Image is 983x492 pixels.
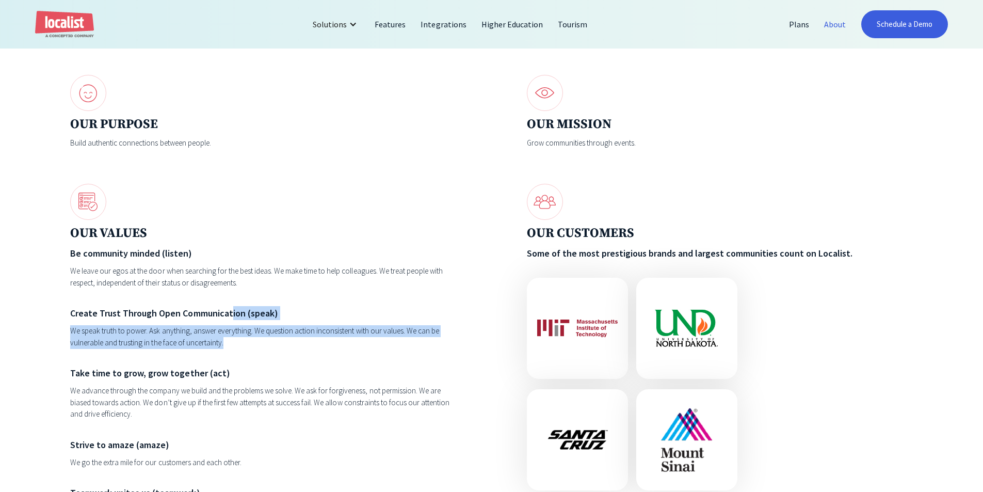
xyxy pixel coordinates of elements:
[551,12,595,37] a: Tourism
[782,12,817,37] a: Plans
[527,225,913,241] h4: OUR CUSTOMERS
[527,116,913,132] h4: OUR MISSION
[474,12,551,37] a: Higher Education
[527,246,913,260] h6: Some of the most prestigious brands and largest communities count on Localist.
[861,10,948,38] a: Schedule a Demo
[70,137,456,149] div: Build authentic connections between people.
[413,12,474,37] a: Integrations
[545,426,609,453] img: Santa Cruz Bicycles logo
[537,320,618,338] img: Massachusetts Institute of Technology logo
[70,325,456,348] div: We speak truth to power. Ask anything, answer everything. We question action inconsistent with ou...
[660,407,713,473] img: Mount Sinai Hospital System logo
[70,225,456,241] h4: OUR VALUES
[70,116,456,132] h4: OUR PURPOSE
[70,246,456,260] h6: Be community minded (listen)
[527,137,913,149] div: Grow communities through events.
[35,11,94,38] a: home
[654,309,719,348] img: University of North Dakota logo
[305,12,367,37] div: Solutions
[70,306,456,320] h6: Create Trust Through Open Communication (speak)
[367,12,413,37] a: Features
[70,457,456,469] div: We go the extra mile for our customers and each other.
[70,265,456,289] div: We leave our egos at the door when searching for the best ideas. We make time to help colleagues....
[817,12,853,37] a: About
[70,438,456,452] h6: Strive to amaze (amaze)
[70,385,456,420] div: We advance through the company we build and the problems we solve. We ask for forgiveness, not pe...
[313,18,347,30] div: Solutions
[70,366,456,380] h6: Take time to grow, grow together (act)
